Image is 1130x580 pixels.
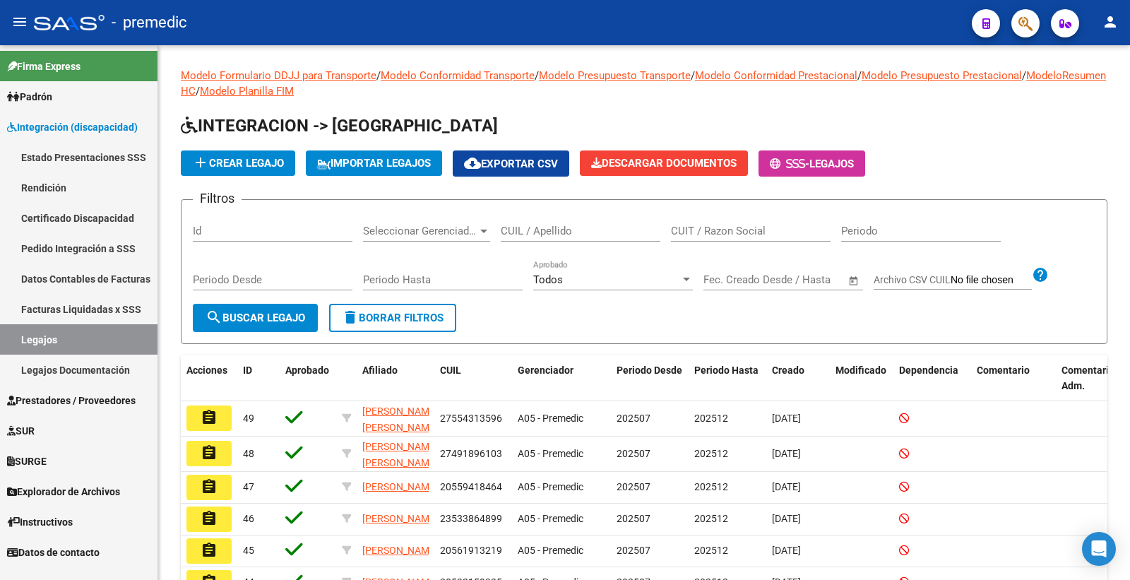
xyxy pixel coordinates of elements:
span: 202507 [617,448,650,459]
span: Aprobado [285,365,329,376]
a: Modelo Presupuesto Prestacional [862,69,1022,82]
mat-icon: assignment [201,542,218,559]
datatable-header-cell: Periodo Desde [611,355,689,402]
span: CUIL [440,365,461,376]
span: 202507 [617,481,650,492]
span: Seleccionar Gerenciador [363,225,477,237]
span: 47 [243,481,254,492]
span: Todos [533,273,563,286]
span: - premedic [112,7,187,38]
span: 20559418464 [440,481,502,492]
datatable-header-cell: Creado [766,355,830,402]
mat-icon: menu [11,13,28,30]
span: Padrón [7,89,52,105]
span: [DATE] [772,481,801,492]
button: Descargar Documentos [580,150,748,176]
mat-icon: cloud_download [464,155,481,172]
span: Comentario [977,365,1030,376]
span: 202507 [617,545,650,556]
mat-icon: assignment [201,444,218,461]
span: Explorador de Archivos [7,484,120,499]
datatable-header-cell: Afiliado [357,355,434,402]
span: Datos de contacto [7,545,100,560]
span: 27554313596 [440,413,502,424]
mat-icon: assignment [201,510,218,527]
span: Acciones [186,365,227,376]
button: Buscar Legajo [193,304,318,332]
datatable-header-cell: Modificado [830,355,893,402]
span: [DATE] [772,545,801,556]
span: Legajos [809,158,854,170]
span: Firma Express [7,59,81,74]
a: Modelo Planilla FIM [200,85,294,97]
span: - [770,158,809,170]
mat-icon: assignment [201,409,218,426]
span: Archivo CSV CUIL [874,274,951,285]
span: A05 - Premedic [518,481,583,492]
span: Borrar Filtros [342,312,444,324]
mat-icon: help [1032,266,1049,283]
span: 202507 [617,513,650,524]
span: 20561913219 [440,545,502,556]
mat-icon: assignment [201,478,218,495]
datatable-header-cell: Periodo Hasta [689,355,766,402]
button: -Legajos [759,150,865,177]
span: [PERSON_NAME] [362,481,438,492]
span: 202507 [617,413,650,424]
span: 48 [243,448,254,459]
datatable-header-cell: Dependencia [893,355,971,402]
span: INTEGRACION -> [GEOGRAPHIC_DATA] [181,116,498,136]
span: Integración (discapacidad) [7,119,138,135]
datatable-header-cell: Acciones [181,355,237,402]
span: Afiliado [362,365,398,376]
a: Modelo Presupuesto Transporte [539,69,691,82]
a: Modelo Formulario DDJJ para Transporte [181,69,376,82]
button: Open calendar [846,273,862,289]
span: 202512 [694,545,728,556]
span: Instructivos [7,514,73,530]
span: Crear Legajo [192,157,284,170]
span: Gerenciador [518,365,573,376]
a: Modelo Conformidad Transporte [381,69,535,82]
span: ID [243,365,252,376]
button: Crear Legajo [181,150,295,176]
span: [PERSON_NAME] [PERSON_NAME] [362,406,438,433]
span: A05 - Premedic [518,545,583,556]
span: [DATE] [772,448,801,459]
span: 202512 [694,513,728,524]
span: 46 [243,513,254,524]
input: Archivo CSV CUIL [951,274,1032,287]
span: 202512 [694,481,728,492]
button: IMPORTAR LEGAJOS [306,150,442,176]
span: IMPORTAR LEGAJOS [317,157,431,170]
datatable-header-cell: ID [237,355,280,402]
span: Creado [772,365,804,376]
span: Comentario Adm. [1061,365,1114,392]
mat-icon: delete [342,309,359,326]
span: Descargar Documentos [591,157,737,170]
span: 202512 [694,448,728,459]
input: End date [762,273,831,286]
span: 23533864899 [440,513,502,524]
span: Dependencia [899,365,958,376]
mat-icon: person [1102,13,1119,30]
span: A05 - Premedic [518,448,583,459]
span: [PERSON_NAME] [362,545,438,556]
span: 49 [243,413,254,424]
span: Prestadores / Proveedores [7,393,136,408]
span: 45 [243,545,254,556]
span: [DATE] [772,513,801,524]
span: 202512 [694,413,728,424]
span: [PERSON_NAME] [362,513,438,524]
span: Periodo Desde [617,365,682,376]
h3: Filtros [193,189,242,208]
datatable-header-cell: Gerenciador [512,355,611,402]
span: A05 - Premedic [518,513,583,524]
mat-icon: add [192,154,209,171]
span: [PERSON_NAME] [PERSON_NAME] [362,441,438,468]
button: Borrar Filtros [329,304,456,332]
a: Modelo Conformidad Prestacional [695,69,857,82]
span: 27491896103 [440,448,502,459]
datatable-header-cell: Comentario [971,355,1056,402]
span: Buscar Legajo [206,312,305,324]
